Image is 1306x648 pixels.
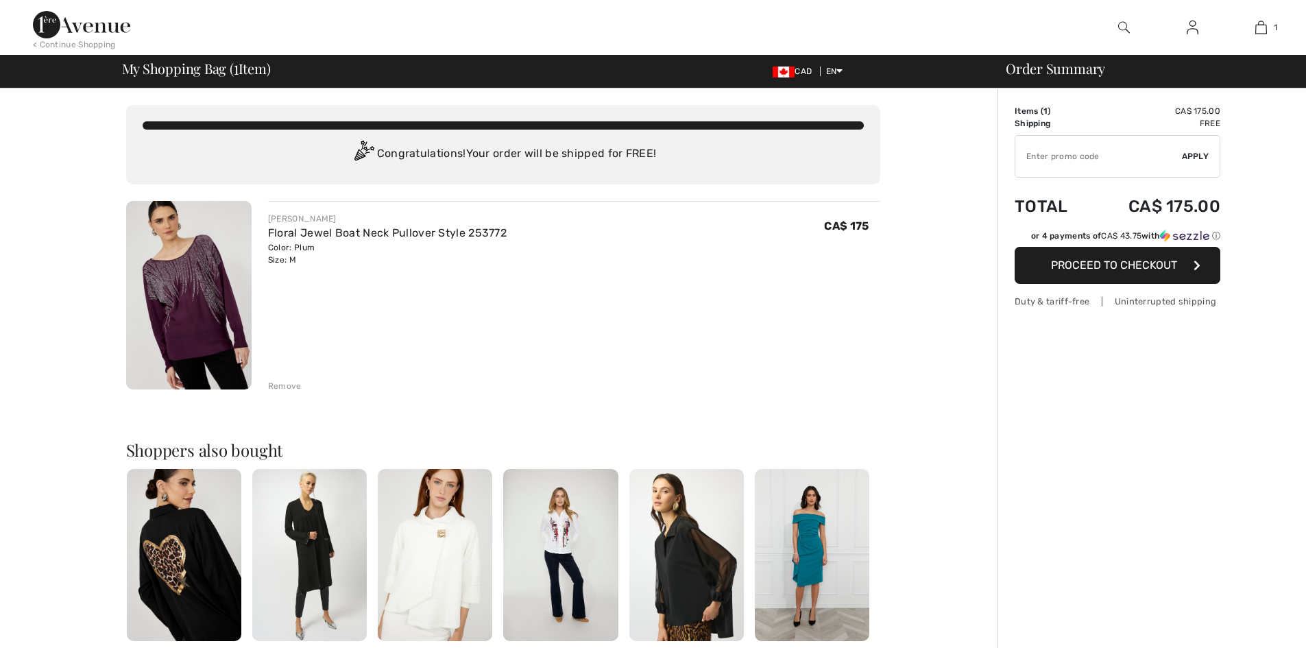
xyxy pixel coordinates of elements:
[1227,19,1294,36] a: 1
[989,62,1298,75] div: Order Summary
[1015,136,1182,177] input: Promo code
[826,67,843,76] span: EN
[268,380,302,392] div: Remove
[503,469,618,641] img: Embroidered Casual Button Shirt Style 75643
[252,469,367,641] img: Relaxed Fit Long Cardigan Style 253990
[1043,106,1048,116] span: 1
[350,141,377,168] img: Congratulation2.svg
[773,67,817,76] span: CAD
[122,62,271,75] span: My Shopping Bag ( Item)
[1015,117,1090,130] td: Shipping
[1255,19,1267,36] img: My Bag
[234,58,239,76] span: 1
[1182,150,1209,163] span: Apply
[1118,19,1130,36] img: search the website
[1051,259,1177,272] span: Proceed to Checkout
[1160,230,1209,242] img: Sezzle
[773,67,795,77] img: Canadian Dollar
[268,213,507,225] div: [PERSON_NAME]
[1176,19,1209,36] a: Sign In
[378,469,492,641] img: Relaxed Fit Cowl Neck jacket Style 254166
[268,241,507,266] div: Color: Plum Size: M
[755,469,869,641] img: Knee-Length Bodycon Dress Style 259101
[1015,247,1220,284] button: Proceed to Checkout
[33,11,130,38] img: 1ère Avenue
[1274,21,1277,34] span: 1
[629,469,744,641] img: Sheer Puff-Sleeve Buttoned Shirt Style 253205
[1101,231,1141,241] span: CA$ 43.75
[824,219,869,232] span: CA$ 175
[1090,183,1220,230] td: CA$ 175.00
[1031,230,1220,242] div: or 4 payments of with
[1090,105,1220,117] td: CA$ 175.00
[1090,117,1220,130] td: Free
[1015,105,1090,117] td: Items ( )
[268,226,507,239] a: Floral Jewel Boat Neck Pullover Style 253772
[1187,19,1198,36] img: My Info
[127,469,241,641] img: Leopard Jewel Button Blouse Style 253829
[126,201,252,389] img: Floral Jewel Boat Neck Pullover Style 253772
[1015,183,1090,230] td: Total
[126,442,880,458] h2: Shoppers also bought
[33,38,116,51] div: < Continue Shopping
[143,141,864,168] div: Congratulations! Your order will be shipped for FREE!
[1015,230,1220,247] div: or 4 payments ofCA$ 43.75withSezzle Click to learn more about Sezzle
[1015,295,1220,308] div: Duty & tariff-free | Uninterrupted shipping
